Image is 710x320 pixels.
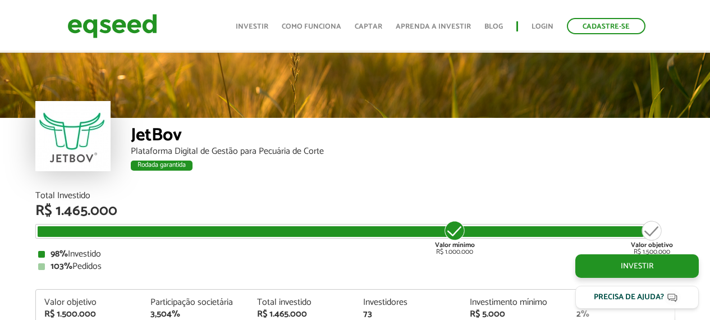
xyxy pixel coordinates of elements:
[44,298,134,307] div: Valor objetivo
[35,191,675,200] div: Total Investido
[631,220,673,255] div: R$ 1.500.000
[38,250,672,259] div: Investido
[131,147,675,156] div: Plataforma Digital de Gestão para Pecuária de Corte
[435,240,475,250] strong: Valor mínimo
[51,246,68,262] strong: 98%
[363,310,453,319] div: 73
[631,240,673,250] strong: Valor objetivo
[363,298,453,307] div: Investidores
[355,23,382,30] a: Captar
[567,18,645,34] a: Cadastre-se
[470,298,560,307] div: Investimento mínimo
[51,259,72,274] strong: 103%
[236,23,268,30] a: Investir
[38,262,672,271] div: Pedidos
[470,310,560,319] div: R$ 5.000
[67,11,157,41] img: EqSeed
[131,161,193,171] div: Rodada garantida
[282,23,341,30] a: Como funciona
[484,23,503,30] a: Blog
[150,298,240,307] div: Participação societária
[44,310,134,319] div: R$ 1.500.000
[35,204,675,218] div: R$ 1.465.000
[575,254,699,278] a: Investir
[434,220,476,255] div: R$ 1.000.000
[532,23,553,30] a: Login
[257,298,347,307] div: Total investido
[396,23,471,30] a: Aprenda a investir
[131,126,675,147] div: JetBov
[257,310,347,319] div: R$ 1.465.000
[150,310,240,319] div: 3,504%
[576,310,666,319] div: 2%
